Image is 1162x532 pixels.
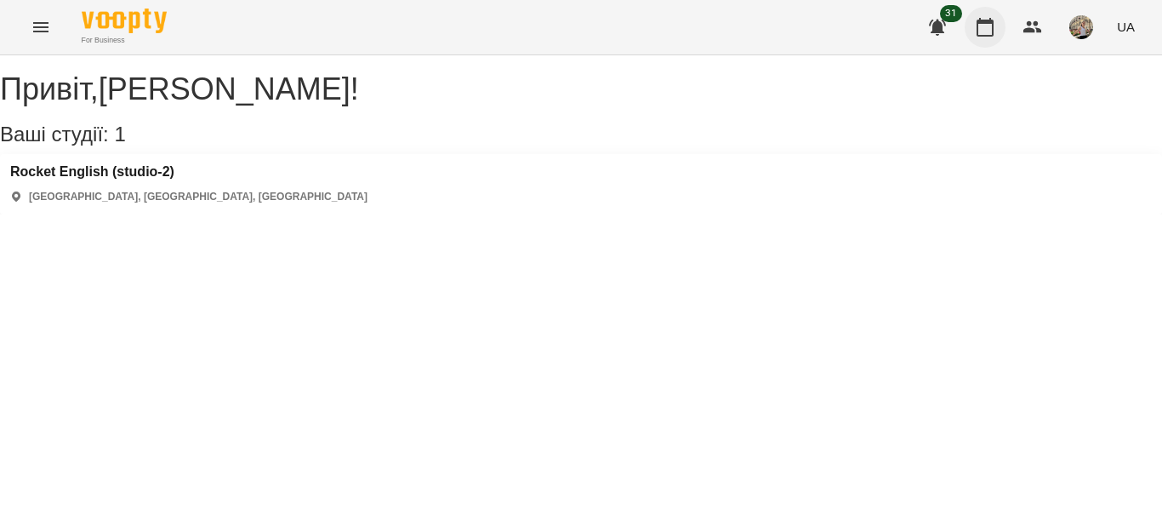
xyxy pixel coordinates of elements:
[1069,15,1093,39] img: 3b46f58bed39ef2acf68cc3a2c968150.jpeg
[82,9,167,33] img: Voopty Logo
[1110,11,1142,43] button: UA
[1117,18,1135,36] span: UA
[82,35,167,46] span: For Business
[10,164,367,180] a: Rocket English (studio-2)
[940,5,962,22] span: 31
[114,123,125,146] span: 1
[29,190,367,204] p: [GEOGRAPHIC_DATA], [GEOGRAPHIC_DATA], [GEOGRAPHIC_DATA]
[20,7,61,48] button: Menu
